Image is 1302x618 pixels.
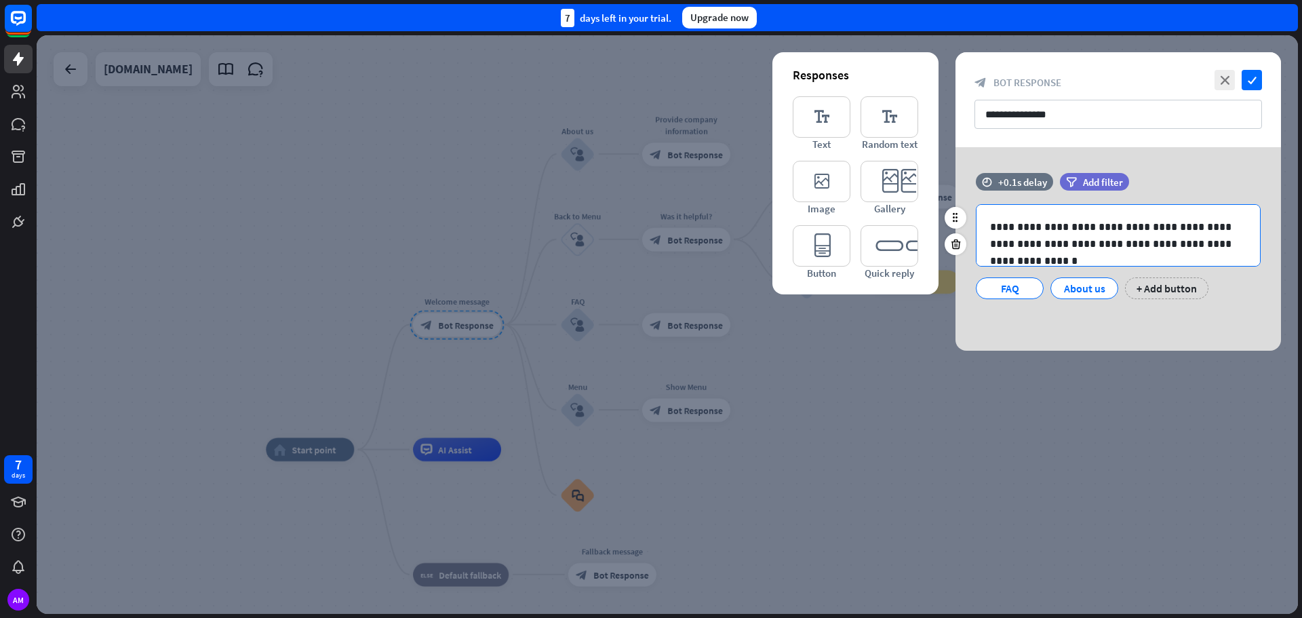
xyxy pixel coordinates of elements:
i: time [982,177,992,187]
div: +0.1s delay [998,176,1047,189]
div: 7 [561,9,574,27]
div: days [12,471,25,480]
div: + Add button [1125,277,1208,299]
i: block_bot_response [974,77,987,89]
div: days left in your trial. [561,9,671,27]
a: 7 days [4,455,33,484]
div: FAQ [987,278,1032,298]
span: Bot Response [993,76,1061,89]
div: AM [7,589,29,611]
i: filter [1066,177,1077,187]
div: Upgrade now [682,7,757,28]
button: Open LiveChat chat widget [11,5,52,46]
div: About us [1062,278,1107,298]
div: 7 [15,459,22,471]
i: check [1242,70,1262,90]
span: Add filter [1083,176,1123,189]
i: close [1215,70,1235,90]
